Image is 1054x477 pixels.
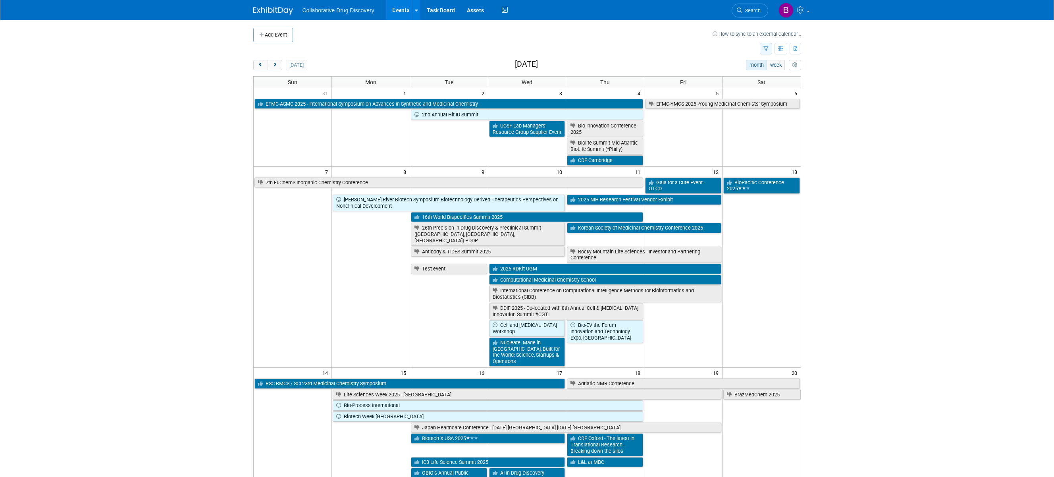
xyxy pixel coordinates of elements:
[794,88,801,98] span: 6
[742,8,761,14] span: Search
[286,60,307,70] button: [DATE]
[567,457,643,467] a: L&L at MBC
[792,63,798,68] i: Personalize Calendar
[411,110,644,120] a: 2nd Annual Hit ID Summit
[489,286,722,302] a: International Conference on Computational Intelligence Methods for Bioinformatics and Biostatisti...
[791,167,801,177] span: 13
[723,390,800,400] a: BrazMedChem 2025
[715,88,722,98] span: 5
[253,28,293,42] button: Add Event
[254,178,644,188] a: 7th EuChemS Inorganic Chemistry Conference
[333,411,643,422] a: Biotech Week [GEOGRAPHIC_DATA]
[723,178,800,194] a: BioPacific Conference 2025
[567,121,643,137] a: Bio Innovation Conference 2025
[333,390,721,400] a: Life Sciences Week 2025 - [GEOGRAPHIC_DATA]
[403,167,410,177] span: 8
[411,457,565,467] a: IC3 Life Science Summit 2025
[322,368,331,378] span: 14
[713,31,801,37] a: How to sync to an external calendar...
[489,264,722,274] a: 2025 RDKit UGM
[567,379,800,389] a: Adriatic NMR Conference
[400,368,410,378] span: 15
[712,368,722,378] span: 19
[288,79,297,85] span: Sun
[324,167,331,177] span: 7
[303,7,374,14] span: Collaborative Drug Discovery
[478,368,488,378] span: 16
[637,88,644,98] span: 4
[634,368,644,378] span: 18
[403,88,410,98] span: 1
[712,167,722,177] span: 12
[411,212,644,222] a: 16th World Bispecifics Summit 2025
[789,60,801,70] button: myCustomButton
[680,79,686,85] span: Fri
[567,138,643,154] a: Biolife Summit Mid-Atlantic BioLife Summit (*Philly)
[481,167,488,177] span: 9
[489,303,644,319] a: DDIF 2025 - Co-located with 8th Annual Cell & [MEDICAL_DATA] Innovation Summit #CGTI
[600,79,610,85] span: Thu
[489,121,565,137] a: UCSF Lab Managers’ Resource Group Supplier Event
[567,247,721,263] a: Rocky Mountain Life Sciences - Investor and Partnering Conference
[567,195,721,205] a: 2025 NIH Research Festival Vendor Exhibit
[489,320,565,336] a: Cell and [MEDICAL_DATA] Workshop
[481,88,488,98] span: 2
[567,433,643,456] a: CDF Oxford - The latest in Translational Research - Breaking down the silos
[767,60,785,70] button: week
[489,275,722,285] a: Computational Medicinal Chemistry School
[791,368,801,378] span: 20
[411,247,565,257] a: Antibody & TIDES Summit 2025
[634,167,644,177] span: 11
[515,60,538,69] h2: [DATE]
[559,88,566,98] span: 3
[746,60,767,70] button: month
[556,167,566,177] span: 10
[411,433,565,444] a: Biotech X USA 2025
[522,79,532,85] span: Wed
[567,223,721,233] a: Korean Society of Medicinal Chemistry Conference 2025
[567,155,643,166] a: CDF Cambridge
[333,400,643,411] a: Bio-Process International
[645,99,800,109] a: EFMC-YMCS 2025 -Young Medicinal Chemists’ Symposium
[322,88,331,98] span: 31
[445,79,453,85] span: Tue
[365,79,376,85] span: Mon
[732,4,768,17] a: Search
[253,7,293,15] img: ExhibitDay
[254,99,644,109] a: EFMC-ASMC 2025 - International Symposium on Advances in Synthetic and Medicinal Chemistry
[411,264,487,274] a: Test event
[645,178,721,194] a: Gala for a Cure Event - OTCD
[757,79,766,85] span: Sat
[778,3,794,18] img: Brittany Goldston
[253,60,268,70] button: prev
[411,223,565,245] a: 26th Precision in Drug Discovery & Preclinical Summit ([GEOGRAPHIC_DATA], [GEOGRAPHIC_DATA], [GEO...
[333,195,565,211] a: [PERSON_NAME] River Biotech Symposium Biotechnology-Derived Therapeutics Perspectives on Nonclini...
[268,60,282,70] button: next
[567,320,643,343] a: Bio-EV the Forum Innovation and Technology Expo, [GEOGRAPHIC_DATA]
[556,368,566,378] span: 17
[411,423,721,433] a: Japan Healthcare Conference - [DATE] [GEOGRAPHIC_DATA] [DATE] [GEOGRAPHIC_DATA]
[254,379,565,389] a: RSC-BMCS / SCI 23rd Medicinal Chemistry Symposium
[489,338,565,367] a: Nucleate: Made in [GEOGRAPHIC_DATA], Built for the World: Science, Startups & Opentrons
